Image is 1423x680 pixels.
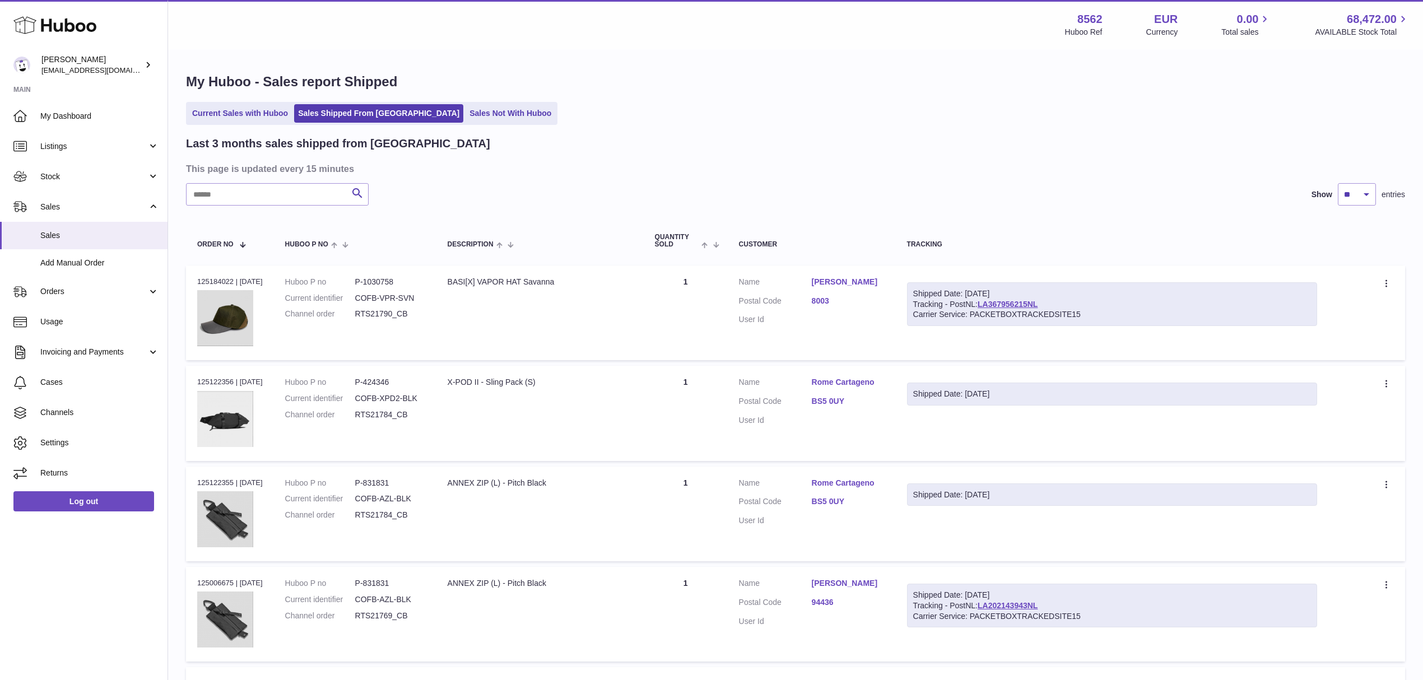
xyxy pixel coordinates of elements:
span: Add Manual Order [40,258,159,268]
h2: Last 3 months sales shipped from [GEOGRAPHIC_DATA] [186,136,490,151]
dt: User Id [739,314,812,325]
dt: Current identifier [285,594,355,605]
a: 8003 [812,296,885,306]
dt: Postal Code [739,597,812,611]
div: Tracking - PostNL: [907,282,1318,327]
dt: Channel order [285,510,355,520]
div: Currency [1146,27,1178,38]
span: [EMAIL_ADDRESS][DOMAIN_NAME] [41,66,165,74]
dd: COFB-AZL-BLK [355,493,425,504]
dt: Current identifier [285,393,355,404]
dd: P-831831 [355,578,425,589]
img: internalAdmin-8562@internal.huboo.com [13,57,30,73]
div: Carrier Service: PACKETBOXTRACKEDSITE15 [913,309,1312,320]
dd: COFB-VPR-SVN [355,293,425,304]
dd: COFB-AZL-BLK [355,594,425,605]
div: Carrier Service: PACKETBOXTRACKEDSITE15 [913,611,1312,622]
span: Order No [197,241,234,248]
dt: Channel order [285,611,355,621]
span: Total sales [1221,27,1271,38]
a: Sales Not With Huboo [466,104,555,123]
dt: Postal Code [739,296,812,309]
span: Huboo P no [285,241,328,248]
dd: P-1030758 [355,277,425,287]
a: 94436 [812,597,885,608]
img: 85621740514858.png [197,290,253,346]
dd: COFB-XPD2-BLK [355,393,425,404]
dt: User Id [739,616,812,627]
span: entries [1382,189,1405,200]
dt: Name [739,578,812,591]
a: Log out [13,491,154,511]
td: 1 [644,366,728,460]
a: 68,472.00 AVAILABLE Stock Total [1315,12,1410,38]
dt: Name [739,277,812,290]
span: Listings [40,141,147,152]
dt: User Id [739,515,812,526]
div: X-POD II - Sling Pack (S) [448,377,633,388]
td: 1 [644,467,728,561]
a: BS5 0UY [812,396,885,407]
dd: RTS21784_CB [355,409,425,420]
span: Sales [40,202,147,212]
a: Rome Cartageno [812,478,885,488]
div: Shipped Date: [DATE] [913,590,1312,600]
div: Shipped Date: [DATE] [913,490,1312,500]
span: Orders [40,286,147,297]
span: 0.00 [1237,12,1259,27]
dd: RTS21790_CB [355,309,425,319]
dt: Huboo P no [285,578,355,589]
dt: Postal Code [739,496,812,510]
dd: RTS21769_CB [355,611,425,621]
dt: Current identifier [285,293,355,304]
h3: This page is updated every 15 minutes [186,162,1402,175]
a: 0.00 Total sales [1221,12,1271,38]
div: Customer [739,241,885,248]
dt: Huboo P no [285,277,355,287]
span: Returns [40,468,159,478]
a: Sales Shipped From [GEOGRAPHIC_DATA] [294,104,463,123]
img: 85621699022735.png [197,491,253,547]
span: Sales [40,230,159,241]
dt: Name [739,377,812,390]
td: 1 [644,266,728,360]
span: Quantity Sold [655,234,699,248]
a: Rome Cartageno [812,377,885,388]
dt: Postal Code [739,396,812,409]
span: Usage [40,316,159,327]
div: ANNEX ZIP (L) - Pitch Black [448,578,633,589]
span: Description [448,241,494,248]
div: 125122355 | [DATE] [197,478,263,488]
a: LA202143943NL [978,601,1038,610]
div: Tracking [907,241,1318,248]
span: Settings [40,437,159,448]
a: [PERSON_NAME] [812,277,885,287]
div: 125006675 | [DATE] [197,578,263,588]
dt: Current identifier [285,493,355,504]
a: Current Sales with Huboo [188,104,292,123]
dt: Huboo P no [285,377,355,388]
div: Shipped Date: [DATE] [913,389,1312,399]
img: 85621699022735.png [197,591,253,648]
div: Huboo Ref [1065,27,1103,38]
span: Stock [40,171,147,182]
strong: 8562 [1077,12,1103,27]
span: 68,472.00 [1347,12,1397,27]
div: BASI[X] VAPOR HAT Savanna [448,277,633,287]
label: Show [1312,189,1332,200]
strong: EUR [1154,12,1178,27]
dd: RTS21784_CB [355,510,425,520]
span: AVAILABLE Stock Total [1315,27,1410,38]
td: 1 [644,567,728,662]
div: [PERSON_NAME] [41,54,142,76]
dt: Channel order [285,309,355,319]
span: Invoicing and Payments [40,347,147,357]
a: [PERSON_NAME] [812,578,885,589]
a: BS5 0UY [812,496,885,507]
div: 125184022 | [DATE] [197,277,263,287]
div: Shipped Date: [DATE] [913,288,1312,299]
a: LA367956215NL [978,300,1038,309]
h1: My Huboo - Sales report Shipped [186,73,1405,91]
img: 85621648773319.png [197,391,253,447]
dd: P-831831 [355,478,425,488]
